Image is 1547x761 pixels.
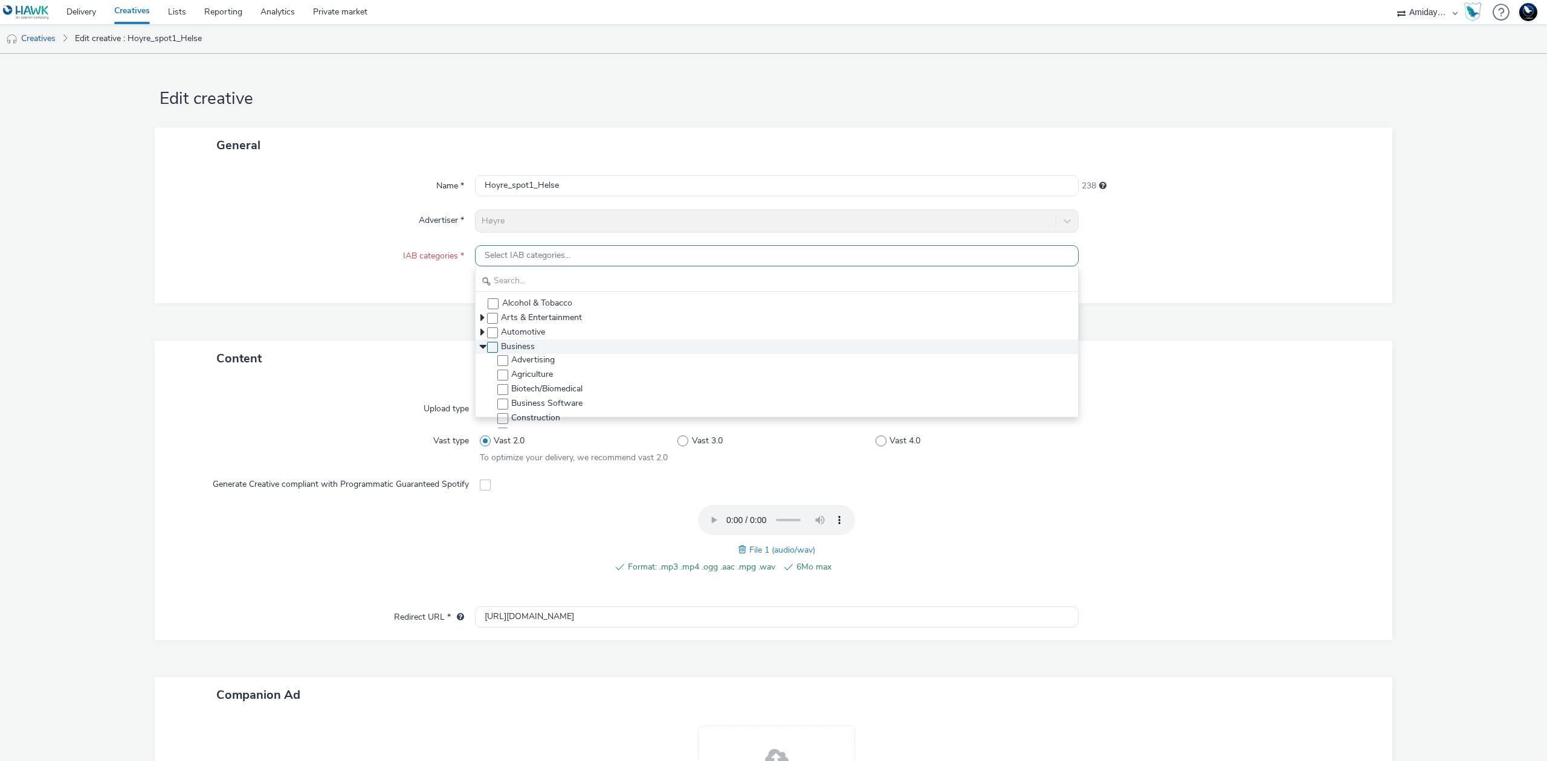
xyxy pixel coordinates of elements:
span: Vast 2.0 [494,435,525,447]
img: Support Hawk [1519,3,1537,21]
span: Business [501,341,535,353]
span: Alcohol & Tobacco [502,297,572,309]
span: Select IAB categories... [485,251,570,261]
input: Search... [476,271,1078,292]
label: Redirect URL * [389,606,469,623]
span: Agriculture [511,368,553,380]
span: Construction [511,412,560,424]
label: Name * [431,175,469,192]
span: Business Software [511,397,583,409]
span: Vast 3.0 [692,435,723,447]
span: 238 [1082,180,1096,192]
span: General [216,137,260,153]
div: Maximum 255 characters [1099,180,1106,192]
div: URL will be used as a validation URL with some SSPs and it will be the redirection URL of your cr... [451,611,464,623]
img: audio [6,33,18,45]
label: Upload type [419,398,474,415]
label: Advertiser * [414,210,469,226]
span: File 1 (audio/wav) [749,544,815,556]
span: Automotive [501,326,545,338]
span: 6Mo max [796,560,944,574]
h1: Edit creative [155,88,1392,111]
span: Format: .mp3 .mp4 .ogg .aac .mpg .wav [628,560,775,574]
span: Companion Ad [216,687,300,703]
input: url... [475,606,1079,628]
span: To optimize your delivery, we recommend vast 2.0 [480,452,668,463]
a: Edit creative : Hoyre_spot1_Helse [69,24,208,53]
span: Vast 4.0 [890,435,920,447]
label: Vast type [428,430,474,447]
span: Forestry [511,426,543,438]
span: Biotech/Biomedical [511,383,583,395]
span: Arts & Entertainment [501,312,582,324]
img: undefined Logo [3,5,50,20]
a: Hawk Academy [1464,2,1487,22]
input: Name [475,175,1079,196]
span: Content [216,350,262,367]
img: Hawk Academy [1464,2,1482,22]
span: Advertising [511,354,555,366]
label: Generate Creative compliant with Programmatic Guaranteed Spotify [208,474,474,490]
label: IAB categories * [398,245,469,262]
